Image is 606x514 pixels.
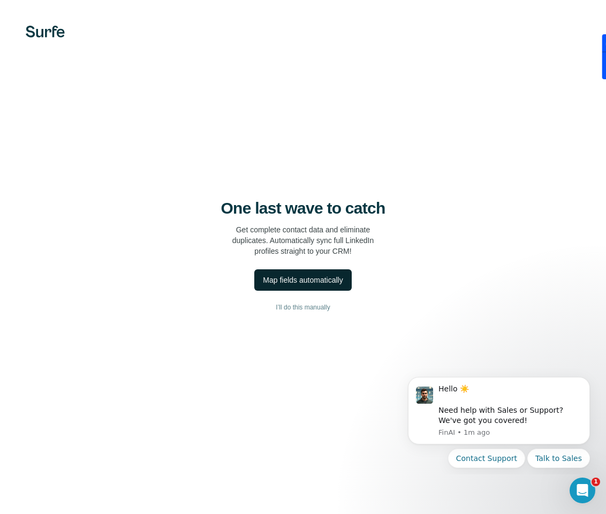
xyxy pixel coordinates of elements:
[232,224,374,256] p: Get complete contact data and eliminate duplicates. Automatically sync full LinkedIn profiles str...
[21,299,585,315] button: I’ll do this manually
[263,275,343,285] div: Map fields automatically
[592,478,600,486] span: 1
[221,199,385,218] h4: One last wave to catch
[254,269,351,291] button: Map fields automatically
[570,478,595,503] iframe: Intercom live chat
[392,367,606,474] iframe: Intercom notifications message
[26,26,65,37] img: Surfe's logo
[276,303,330,312] span: I’ll do this manually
